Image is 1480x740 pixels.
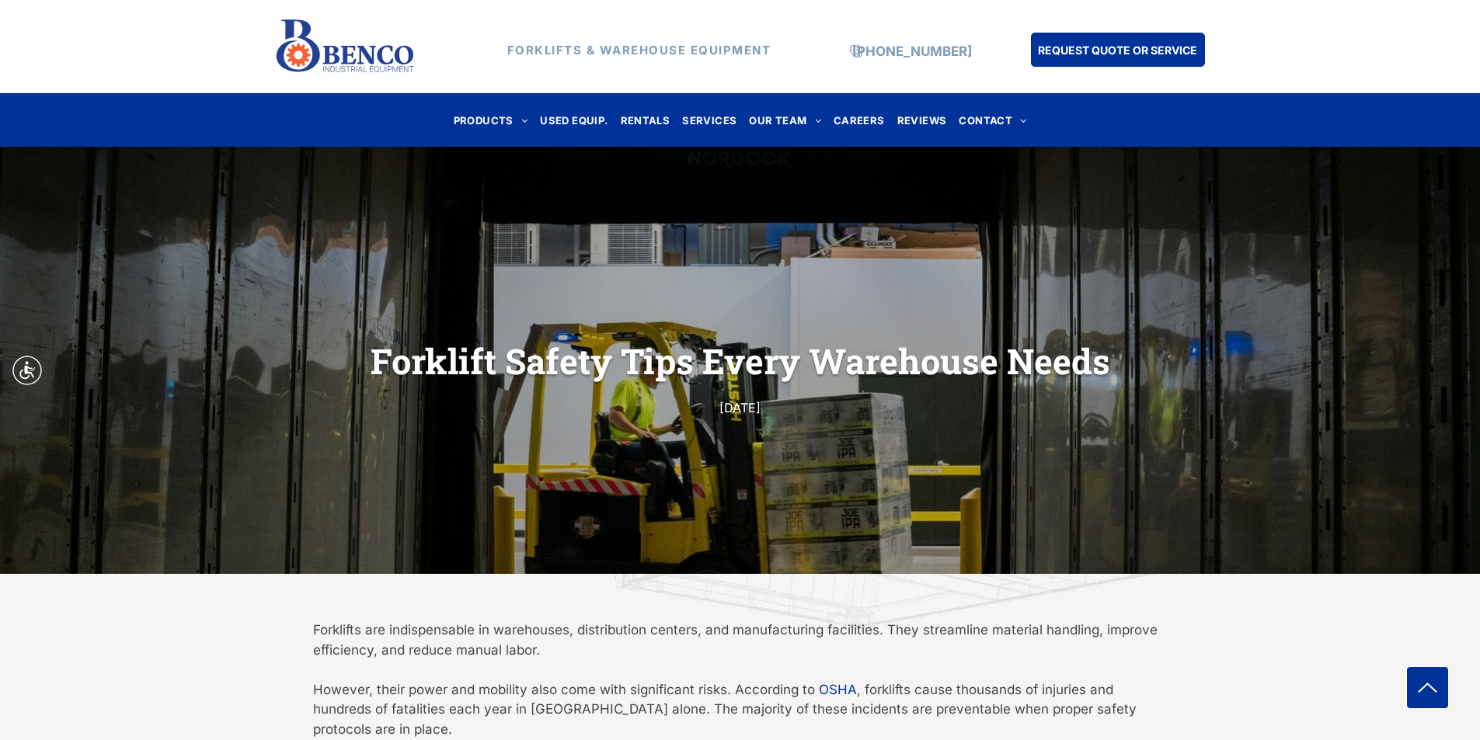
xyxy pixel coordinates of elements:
a: PRODUCTS [447,109,535,130]
a: REVIEWS [891,109,953,130]
h1: Forklift Safety Tips Every Warehouse Needs [313,336,1168,385]
div: [DATE] [451,397,1029,419]
a: OUR TEAM [743,109,827,130]
span: REQUEST QUOTE OR SERVICE [1038,36,1197,64]
span: Forklifts are indispensable in warehouses, distribution centers, and manufacturing facilities. Th... [313,622,1158,658]
a: REQUEST QUOTE OR SERVICE [1031,33,1205,67]
a: USED EQUIP. [534,109,614,130]
span: , forklifts cause thousands of injuries and hundreds of fatalities each year in [GEOGRAPHIC_DATA]... [313,682,1137,737]
a: SERVICES [676,109,743,130]
a: RENTALS [615,109,677,130]
a: CONTACT [952,109,1033,130]
a: OSHA [819,682,857,697]
a: CAREERS [827,109,891,130]
strong: FORKLIFTS & WAREHOUSE EQUIPMENT [507,43,771,57]
span: However, their power and mobility also come with significant risks. According to [313,682,815,697]
a: [PHONE_NUMBER] [852,43,972,59]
